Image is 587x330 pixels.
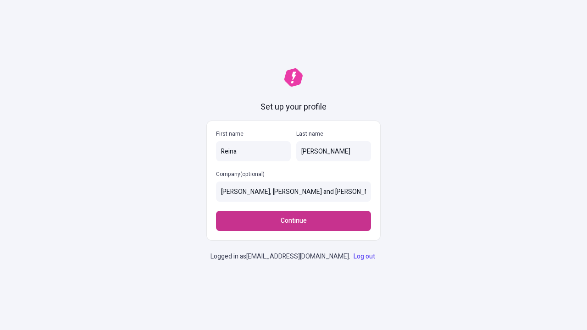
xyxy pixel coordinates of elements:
[216,181,371,202] input: Company(optional)
[352,252,377,261] a: Log out
[210,252,377,262] p: Logged in as [EMAIL_ADDRESS][DOMAIN_NAME] .
[296,141,371,161] input: Last name
[216,170,371,178] p: Company
[216,141,291,161] input: First name
[216,211,371,231] button: Continue
[296,130,371,137] p: Last name
[216,130,291,137] p: First name
[260,101,327,113] h1: Set up your profile
[281,216,307,226] span: Continue
[240,170,265,178] span: (optional)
